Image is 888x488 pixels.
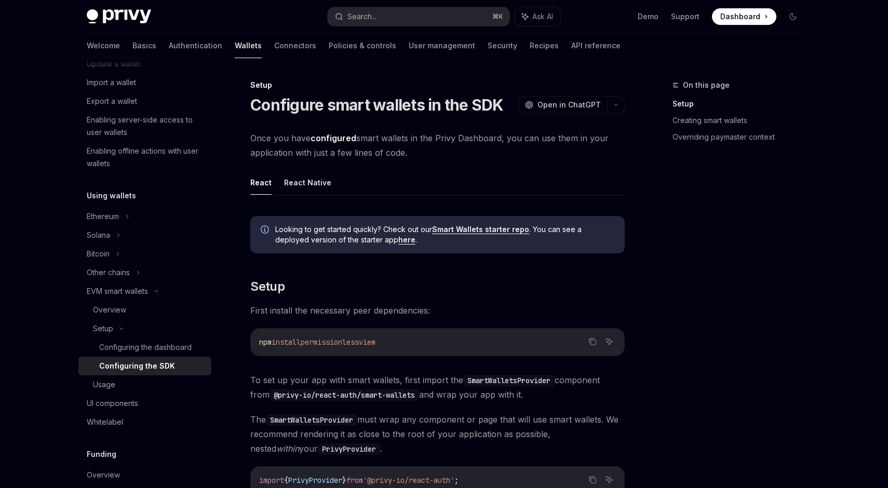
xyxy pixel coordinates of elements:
a: Smart Wallets starter repo [432,225,529,234]
div: Import a wallet [87,76,136,89]
span: import [259,476,284,485]
a: Recipes [530,33,559,58]
a: Configuring the dashboard [78,338,211,357]
div: Export a wallet [87,95,137,107]
a: Configuring the SDK [78,357,211,375]
div: UI components [87,397,138,410]
a: Policies & controls [329,33,396,58]
em: within [276,443,299,454]
button: React Native [284,170,331,195]
img: dark logo [87,9,151,24]
a: Overview [78,466,211,484]
button: Copy the contents from the code block [586,473,599,486]
a: Dashboard [712,8,776,25]
button: Ask AI [602,473,616,486]
a: Connectors [274,33,316,58]
div: Other chains [87,266,130,279]
a: Usage [78,375,211,394]
div: Configuring the dashboard [99,341,192,354]
a: Overview [78,301,211,319]
span: To set up your app with smart wallets, first import the component from and wrap your app with it. [250,373,625,402]
div: Search... [347,10,376,23]
span: viem [359,337,375,347]
a: Authentication [169,33,222,58]
span: On this page [683,79,730,91]
a: Enabling offline actions with user wallets [78,142,211,173]
a: configured [311,133,356,144]
div: Setup [250,80,625,90]
a: UI components [78,394,211,413]
a: Export a wallet [78,92,211,111]
span: ; [454,476,459,485]
button: React [250,170,272,195]
a: Basics [132,33,156,58]
a: Import a wallet [78,73,211,92]
span: Looking to get started quickly? Check out our . You can see a deployed version of the starter app . [275,224,614,245]
a: Wallets [235,33,262,58]
div: Ethereum [87,210,119,223]
span: '@privy-io/react-auth' [363,476,454,485]
h5: Funding [87,448,116,460]
button: Ask AI [515,7,560,26]
code: PrivyProvider [318,443,380,455]
div: Enabling offline actions with user wallets [87,145,205,170]
span: permissionless [301,337,359,347]
button: Search...⌘K [328,7,509,26]
div: Bitcoin [87,248,110,260]
span: install [272,337,301,347]
code: @privy-io/react-auth/smart-wallets [270,389,419,401]
a: Welcome [87,33,120,58]
div: Whitelabel [87,416,123,428]
h1: Configure smart wallets in the SDK [250,96,504,114]
span: Open in ChatGPT [537,100,601,110]
span: Dashboard [720,11,760,22]
span: ⌘ K [492,12,503,21]
code: SmartWalletsProvider [463,375,555,386]
span: Setup [250,278,285,295]
div: Setup [93,322,113,335]
div: Solana [87,229,110,241]
svg: Info [261,225,271,236]
div: EVM smart wallets [87,285,148,297]
div: Configuring the SDK [99,360,175,372]
span: The must wrap any component or page that will use smart wallets. We recommend rendering it as clo... [250,412,625,456]
span: Once you have smart wallets in the Privy Dashboard, you can use them in your application with jus... [250,131,625,160]
span: from [346,476,363,485]
span: { [284,476,288,485]
div: Overview [87,469,120,481]
a: Overriding paymaster context [672,129,810,145]
button: Toggle dark mode [785,8,801,25]
a: Demo [638,11,658,22]
span: PrivyProvider [288,476,342,485]
button: Ask AI [602,335,616,348]
a: here [398,235,415,245]
span: npm [259,337,272,347]
button: Open in ChatGPT [518,96,607,114]
div: Overview [93,304,126,316]
a: Security [488,33,517,58]
a: User management [409,33,475,58]
div: Enabling server-side access to user wallets [87,114,205,139]
a: Enabling server-side access to user wallets [78,111,211,142]
span: Ask AI [532,11,553,22]
span: First install the necessary peer dependencies: [250,303,625,318]
a: Whitelabel [78,413,211,431]
span: } [342,476,346,485]
button: Copy the contents from the code block [586,335,599,348]
a: API reference [571,33,621,58]
a: Setup [672,96,810,112]
code: SmartWalletsProvider [266,414,357,426]
div: Usage [93,378,115,391]
h5: Using wallets [87,189,136,202]
a: Support [671,11,699,22]
a: Creating smart wallets [672,112,810,129]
